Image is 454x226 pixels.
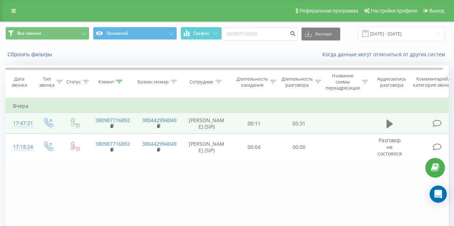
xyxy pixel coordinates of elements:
[5,51,56,58] button: Сбросить фильтры
[277,134,322,160] td: 00:00
[13,140,27,154] div: 17:18:24
[98,79,114,85] div: Клиент
[181,27,222,40] button: График
[232,134,277,160] td: 00:04
[430,186,447,203] div: Open Intercom Messenger
[378,137,402,157] span: Разговор не состоялся
[237,76,268,88] div: Длительность ожидания
[322,51,449,58] a: Когда данные могут отличаться от других систем
[142,117,177,124] a: 380442994049
[95,140,130,147] a: 380987716892
[412,76,454,88] div: Комментарий/категория звонка
[182,134,232,160] td: [PERSON_NAME] (SIP)
[281,76,313,88] div: Длительность разговора
[222,28,298,40] input: Поиск по номеру
[39,76,55,88] div: Тип звонка
[326,73,360,91] div: Название схемы переадресации
[193,31,209,36] span: График
[299,8,358,14] span: Реферальная программа
[277,113,322,134] td: 05:31
[5,27,89,40] button: Все звонки
[371,8,417,14] span: Настройки профиля
[374,76,409,88] div: Аудиозапись разговора
[301,28,340,40] button: Экспорт
[182,113,232,134] td: [PERSON_NAME] (SIP)
[6,76,32,88] div: Дата звонка
[93,27,177,40] button: Основной
[95,117,130,124] a: 380987716892
[142,140,177,147] a: 380442994049
[429,8,444,14] span: Выход
[13,116,27,130] div: 17:47:21
[66,79,81,85] div: Статус
[137,79,169,85] div: Бизнес номер
[17,30,41,36] span: Все звонки
[232,113,277,134] td: 00:11
[189,79,214,85] div: Сотрудник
